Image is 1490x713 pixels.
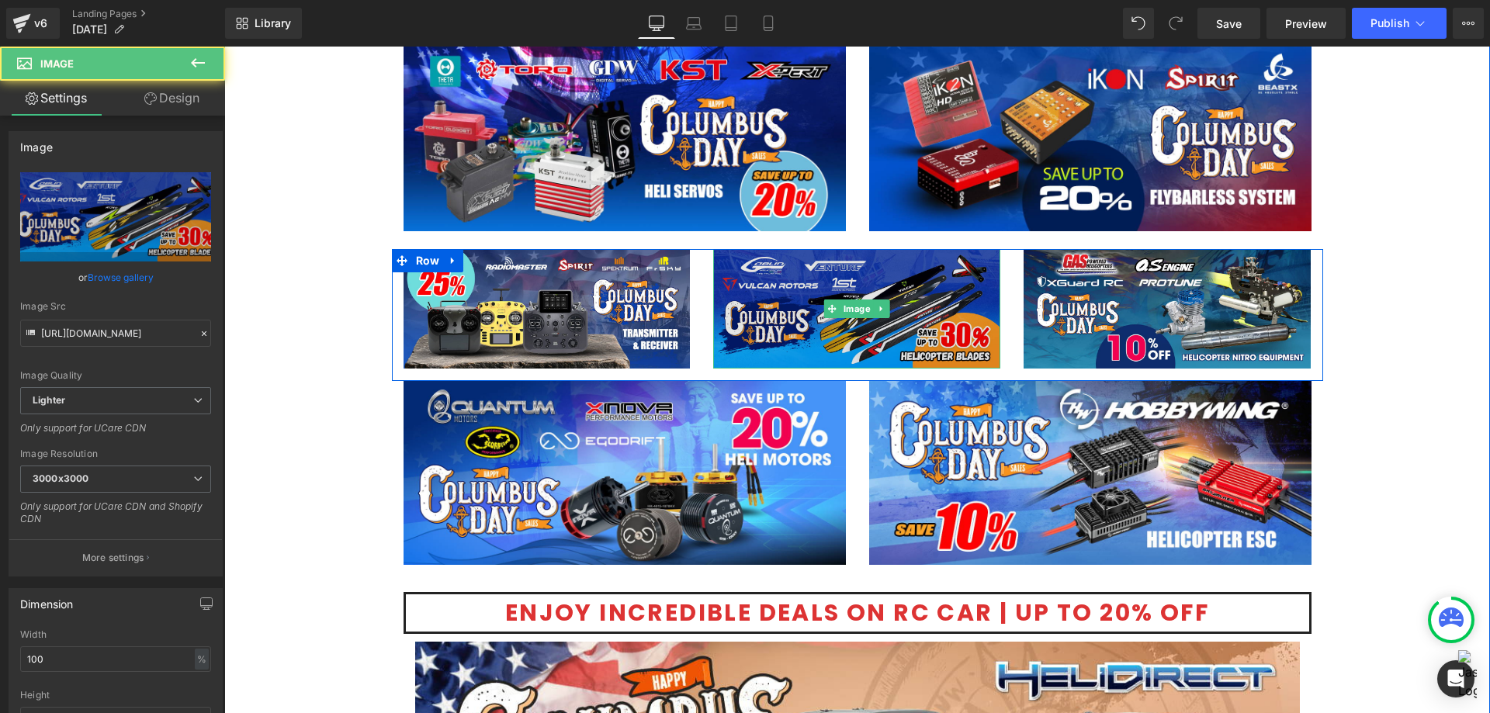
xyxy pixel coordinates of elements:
button: Redo [1160,8,1191,39]
button: Publish [1352,8,1447,39]
a: Preview [1266,8,1346,39]
div: Only support for UCare CDN [20,422,211,445]
button: More [1453,8,1484,39]
a: Expand / Collapse [219,202,239,226]
div: Image [20,132,53,154]
a: Browse gallery [88,264,154,291]
span: Library [255,16,291,30]
span: Row [188,202,220,226]
div: Image Src [20,301,211,312]
div: or [20,269,211,286]
a: Tablet [712,8,750,39]
a: New Library [225,8,302,39]
div: v6 [31,13,50,33]
span: Save [1216,16,1242,32]
div: Open Intercom Messenger [1437,660,1474,697]
span: Image [616,253,650,272]
span: Image [40,57,74,70]
div: % [195,649,209,670]
div: Dimension [20,589,74,611]
div: Only support for UCare CDN and Shopify CDN [20,500,211,535]
input: Link [20,320,211,347]
b: 3000x3000 [33,472,88,484]
button: Undo [1123,8,1154,39]
span: Preview [1285,16,1327,32]
a: Mobile [750,8,787,39]
b: Lighter [33,394,65,406]
a: v6 [6,8,60,39]
div: Width [20,629,211,640]
button: More settings [9,539,222,576]
span: [DATE] [72,23,107,36]
h1: Enjoy Incredible Deals on RC Car | Up To 20% OFF [182,548,1085,585]
div: Image Quality [20,370,211,381]
div: Image Resolution [20,448,211,459]
input: auto [20,646,211,672]
a: Landing Pages [72,8,225,20]
a: Laptop [675,8,712,39]
a: Desktop [638,8,675,39]
span: Publish [1370,17,1409,29]
div: Height [20,690,211,701]
p: More settings [82,551,144,565]
a: Design [116,81,228,116]
a: Expand / Collapse [650,253,666,272]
